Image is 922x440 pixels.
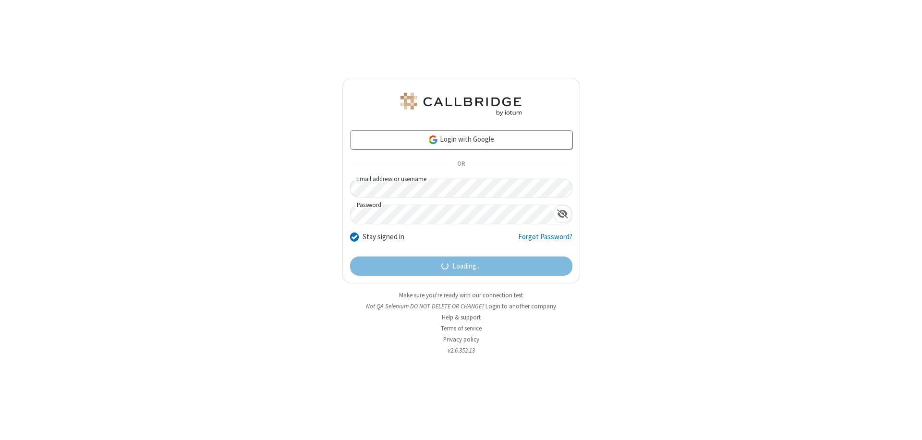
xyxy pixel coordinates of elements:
a: Login with Google [350,130,572,149]
a: Forgot Password? [518,232,572,250]
img: QA Selenium DO NOT DELETE OR CHANGE [399,93,523,116]
span: OR [453,158,469,171]
button: Loading... [350,257,572,276]
li: Not QA Selenium DO NOT DELETE OR CHANGE? [342,302,580,311]
a: Privacy policy [443,335,479,343]
iframe: Chat [898,415,915,433]
li: v2.6.352.13 [342,346,580,355]
label: Stay signed in [363,232,404,243]
span: Loading... [452,261,481,272]
img: google-icon.png [428,134,438,145]
input: Email address or username [350,179,572,197]
button: Login to another company [485,302,556,311]
input: Password [351,205,553,224]
a: Terms of service [441,324,482,332]
div: Show password [553,205,572,223]
a: Make sure you're ready with our connection test [399,291,523,299]
a: Help & support [442,313,481,321]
